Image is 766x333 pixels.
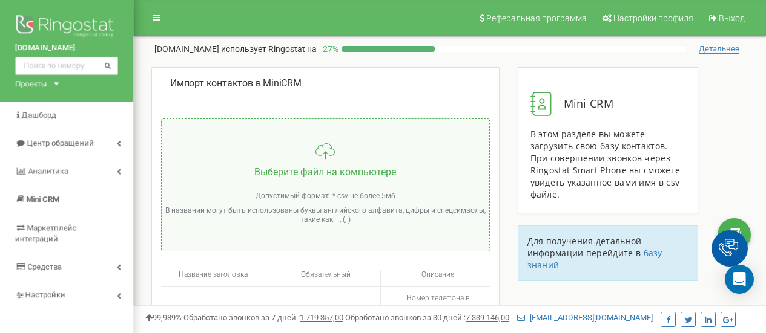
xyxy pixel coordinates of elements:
[170,77,302,89] span: Импорт контактов в MiniCRM
[15,78,47,89] div: Проекты
[15,42,118,54] a: [DOMAIN_NAME]
[388,294,488,333] span: Номер телефона в международном формате (формат +380XXXXXXXXX или 380XXXXXXXXX)
[22,111,56,120] span: Дашборд
[221,44,317,54] span: использует Ringostat на
[300,313,343,322] u: 1 719 357,00
[527,247,662,271] a: базу знаний
[317,43,342,55] p: 27 %
[699,44,739,54] span: Детальнее
[466,313,509,322] u: 7 339 146,00
[301,270,351,279] span: Обязательный
[613,13,693,23] span: Настройки профиля
[15,57,118,75] input: Поиск по номеру
[15,12,118,42] img: Ringostat logo
[725,265,754,294] div: Open Intercom Messenger
[486,13,587,23] span: Реферальная программа
[719,13,745,23] span: Выход
[179,270,248,279] span: Название заголовка
[26,195,59,204] span: Mini CRM
[517,313,653,322] a: [EMAIL_ADDRESS][DOMAIN_NAME]
[28,167,68,176] span: Аналитика
[527,235,642,259] span: Для получения детальной информации перейдите в
[530,128,681,200] span: В этом разделе вы можете загрузить свою базу контактов. При совершении звонков через Ringostat Sm...
[15,223,77,244] span: Маркетплейс интеграций
[145,313,182,322] span: 99,989%
[345,313,509,322] span: Обработано звонков за 30 дней :
[25,290,65,299] span: Настройки
[154,43,317,55] p: [DOMAIN_NAME]
[183,313,343,322] span: Обработано звонков за 7 дней :
[27,262,62,271] span: Средства
[27,138,94,147] span: Центр обращений
[530,92,685,116] div: Mini CRM
[421,270,454,279] span: Описание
